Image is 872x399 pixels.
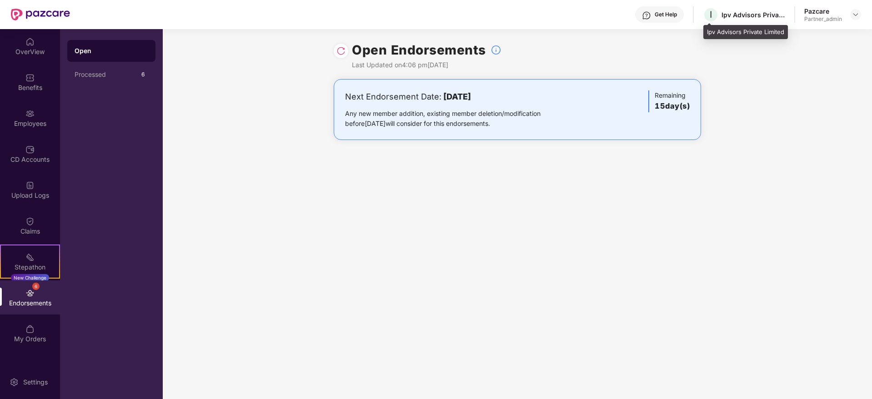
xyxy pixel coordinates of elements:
div: Remaining [648,90,690,112]
img: New Pazcare Logo [11,9,70,20]
img: svg+xml;base64,PHN2ZyBpZD0iTXlfT3JkZXJzIiBkYXRhLW5hbWU9Ik15IE9yZGVycyIgeG1sbnM9Imh0dHA6Ly93d3cudz... [25,324,35,334]
div: Pazcare [804,7,842,15]
img: svg+xml;base64,PHN2ZyBpZD0iQ2xhaW0iIHhtbG5zPSJodHRwOi8vd3d3LnczLm9yZy8yMDAwL3N2ZyIgd2lkdGg9IjIwIi... [25,217,35,226]
div: Processed [75,71,137,78]
img: svg+xml;base64,PHN2ZyBpZD0iRW5kb3JzZW1lbnRzIiB4bWxucz0iaHR0cDovL3d3dy53My5vcmcvMjAwMC9zdmciIHdpZH... [25,289,35,298]
img: svg+xml;base64,PHN2ZyBpZD0iRW1wbG95ZWVzIiB4bWxucz0iaHR0cDovL3d3dy53My5vcmcvMjAwMC9zdmciIHdpZHRoPS... [25,109,35,118]
img: svg+xml;base64,PHN2ZyBpZD0iU2V0dGluZy0yMHgyMCIgeG1sbnM9Imh0dHA6Ly93d3cudzMub3JnLzIwMDAvc3ZnIiB3aW... [10,378,19,387]
img: svg+xml;base64,PHN2ZyBpZD0iUmVsb2FkLTMyeDMyIiB4bWxucz0iaHR0cDovL3d3dy53My5vcmcvMjAwMC9zdmciIHdpZH... [336,46,346,55]
img: svg+xml;base64,PHN2ZyBpZD0iSGVscC0zMngzMiIgeG1sbnM9Imh0dHA6Ly93d3cudzMub3JnLzIwMDAvc3ZnIiB3aWR0aD... [642,11,651,20]
div: 6 [137,69,148,80]
img: svg+xml;base64,PHN2ZyBpZD0iSW5mb18tXzMyeDMyIiBkYXRhLW5hbWU9IkluZm8gLSAzMngzMiIgeG1sbnM9Imh0dHA6Ly... [491,45,501,55]
div: Last Updated on 4:06 pm[DATE] [352,60,501,70]
img: svg+xml;base64,PHN2ZyBpZD0iQmVuZWZpdHMiIHhtbG5zPSJodHRwOi8vd3d3LnczLm9yZy8yMDAwL3N2ZyIgd2lkdGg9Ij... [25,73,35,82]
div: Get Help [655,11,677,18]
div: Any new member addition, existing member deletion/modification before [DATE] will consider for th... [345,109,569,129]
div: Next Endorsement Date: [345,90,569,103]
img: svg+xml;base64,PHN2ZyBpZD0iVXBsb2FkX0xvZ3MiIGRhdGEtbmFtZT0iVXBsb2FkIExvZ3MiIHhtbG5zPSJodHRwOi8vd3... [25,181,35,190]
h1: Open Endorsements [352,40,486,60]
div: Ipv Advisors Private Limited [703,25,788,40]
img: svg+xml;base64,PHN2ZyBpZD0iSG9tZSIgeG1sbnM9Imh0dHA6Ly93d3cudzMub3JnLzIwMDAvc3ZnIiB3aWR0aD0iMjAiIG... [25,37,35,46]
img: svg+xml;base64,PHN2ZyBpZD0iRHJvcGRvd24tMzJ4MzIiIHhtbG5zPSJodHRwOi8vd3d3LnczLm9yZy8yMDAwL3N2ZyIgd2... [852,11,859,18]
h3: 15 day(s) [655,100,690,112]
div: Partner_admin [804,15,842,23]
div: Settings [20,378,50,387]
div: 6 [32,283,40,290]
div: Ipv Advisors Private Limited [722,10,785,19]
div: New Challenge [11,274,49,281]
div: Stepathon [1,263,59,272]
b: [DATE] [443,92,471,101]
div: Open [75,46,148,55]
span: I [710,9,712,20]
img: svg+xml;base64,PHN2ZyB4bWxucz0iaHR0cDovL3d3dy53My5vcmcvMjAwMC9zdmciIHdpZHRoPSIyMSIgaGVpZ2h0PSIyMC... [25,253,35,262]
img: svg+xml;base64,PHN2ZyBpZD0iQ0RfQWNjb3VudHMiIGRhdGEtbmFtZT0iQ0QgQWNjb3VudHMiIHhtbG5zPSJodHRwOi8vd3... [25,145,35,154]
